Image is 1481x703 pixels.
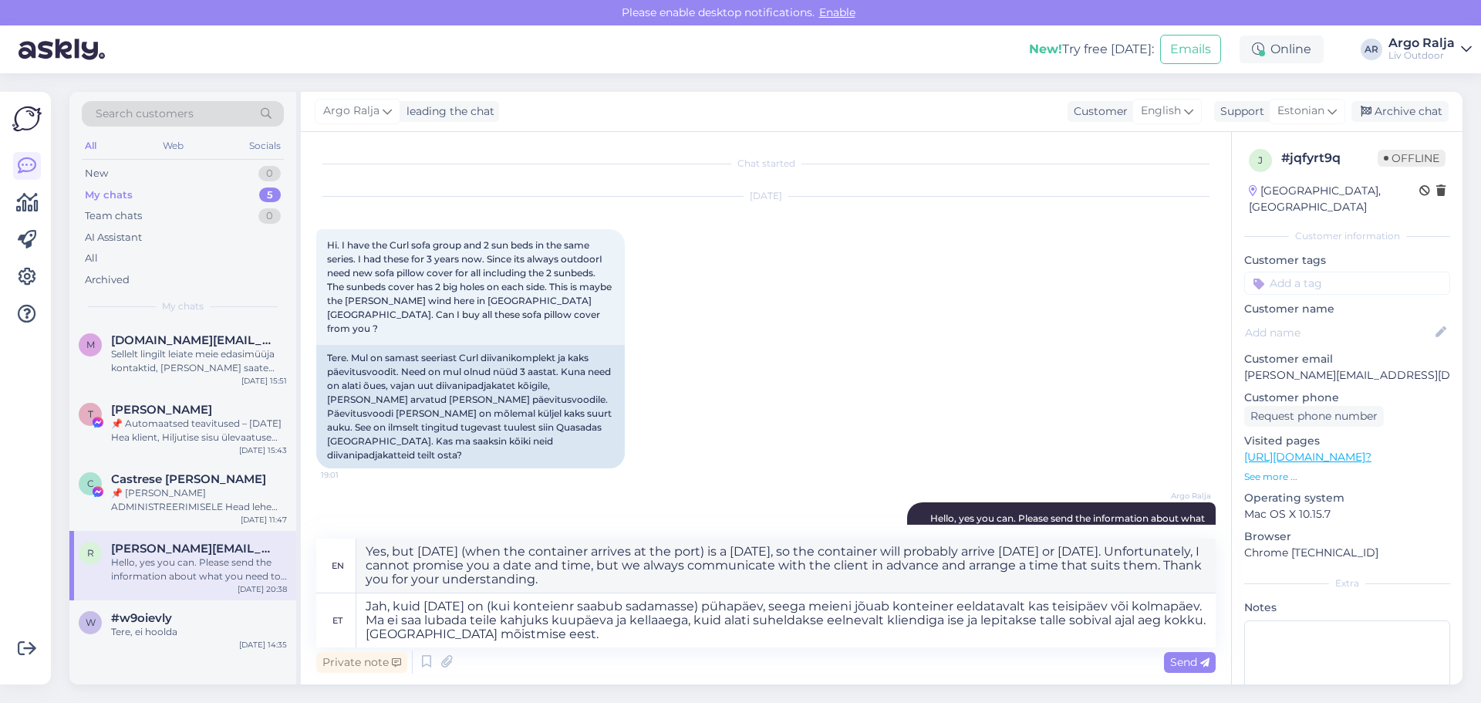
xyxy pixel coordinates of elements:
[111,333,272,347] span: mindaugas.ac@gmail.com
[239,444,287,456] div: [DATE] 15:43
[1141,103,1181,120] span: English
[1214,103,1264,120] div: Support
[1244,600,1450,616] p: Notes
[85,272,130,288] div: Archived
[85,230,142,245] div: AI Assistant
[12,104,42,134] img: Askly Logo
[1068,103,1128,120] div: Customer
[162,299,204,313] span: My chats
[1244,367,1450,384] p: [PERSON_NAME][EMAIL_ADDRESS][DOMAIN_NAME]
[1388,37,1472,62] a: Argo RaljaLiv Outdoor
[316,652,407,673] div: Private note
[241,514,287,526] div: [DATE] 11:47
[86,339,95,350] span: m
[1244,545,1450,561] p: Chrome [TECHNICAL_ID]
[1249,183,1419,215] div: [GEOGRAPHIC_DATA], [GEOGRAPHIC_DATA]
[85,208,142,224] div: Team chats
[85,166,108,181] div: New
[1244,433,1450,449] p: Visited pages
[258,166,281,181] div: 0
[815,5,860,19] span: Enable
[930,512,1207,538] span: Hello, yes you can. Please send the information about what you need to
[160,136,187,156] div: Web
[321,469,379,481] span: 19:01
[87,478,94,489] span: C
[356,593,1216,647] textarea: Jah, kuid [DATE] on (kui konteienr saabub sadamasse) pühapäev, seega meieni jõuab konteiner eelda...
[96,106,194,122] span: Search customers
[241,375,287,387] div: [DATE] 15:51
[332,607,342,634] div: et
[88,408,93,420] span: T
[356,539,1216,593] textarea: Yes, but [DATE] (when the container arrives at the port) is a [DATE], so the container will proba...
[1244,450,1371,464] a: [URL][DOMAIN_NAME]?
[1170,655,1209,669] span: Send
[1244,229,1450,243] div: Customer information
[111,403,212,417] span: Tống Nguyệt
[111,542,272,556] span: robert@procom.no
[258,208,281,224] div: 0
[1244,490,1450,506] p: Operating system
[1244,529,1450,545] p: Browser
[87,547,94,559] span: r
[1281,149,1378,167] div: # jqfyrt9q
[238,583,287,595] div: [DATE] 20:38
[85,188,133,203] div: My chats
[323,103,380,120] span: Argo Ralja
[1388,49,1455,62] div: Liv Outdoor
[1153,490,1211,502] span: Argo Ralja
[111,556,287,583] div: Hello, yes you can. Please send the information about what you need to [EMAIL_ADDRESS][DOMAIN_NAME]
[85,251,98,266] div: All
[1029,42,1062,56] b: New!
[316,189,1216,203] div: [DATE]
[400,103,494,120] div: leading the chat
[1244,406,1384,427] div: Request phone number
[1245,324,1432,341] input: Add name
[1160,35,1221,64] button: Emails
[1244,390,1450,406] p: Customer phone
[246,136,284,156] div: Socials
[1244,252,1450,269] p: Customer tags
[259,188,281,203] div: 5
[1244,576,1450,590] div: Extra
[1361,39,1382,60] div: AR
[1244,470,1450,484] p: See more ...
[1240,35,1324,63] div: Online
[111,486,287,514] div: 📌 [PERSON_NAME] ADMINISTREERIMISELE Head lehe administraatorid Regulaarse ülevaatuse ja hindamise...
[111,611,172,625] span: #w9oievly
[316,345,625,468] div: Tere. Mul on samast seeriast Curl diivanikomplekt ja kaks päevitusvoodit. Need on mul olnud nüüd ...
[1244,272,1450,295] input: Add a tag
[82,136,100,156] div: All
[327,239,614,334] span: Hi. I have the Curl sofa group and 2 sun beds in the same series. I had these for 3 years now. Si...
[1258,154,1263,166] span: j
[1244,506,1450,522] p: Mac OS X 10.15.7
[111,347,287,375] div: Sellelt lingilt leiate meie edasimüüja kontaktid, [PERSON_NAME] saate täpsemalt küsida kohaletoim...
[1277,103,1324,120] span: Estonian
[111,417,287,444] div: 📌 Automaatsed teavitused – [DATE] Hea klient, Hiljutise sisu ülevaatuse käigus märkasime teie leh...
[1244,301,1450,317] p: Customer name
[1378,150,1446,167] span: Offline
[111,472,266,486] span: Castrese Ippolito
[1388,37,1455,49] div: Argo Ralja
[239,639,287,651] div: [DATE] 14:35
[1244,351,1450,367] p: Customer email
[1351,101,1449,122] div: Archive chat
[1029,40,1154,59] div: Try free [DATE]:
[111,625,287,639] div: Tere, ei hoolda
[86,617,96,628] span: w
[316,157,1216,171] div: Chat started
[332,553,344,579] div: en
